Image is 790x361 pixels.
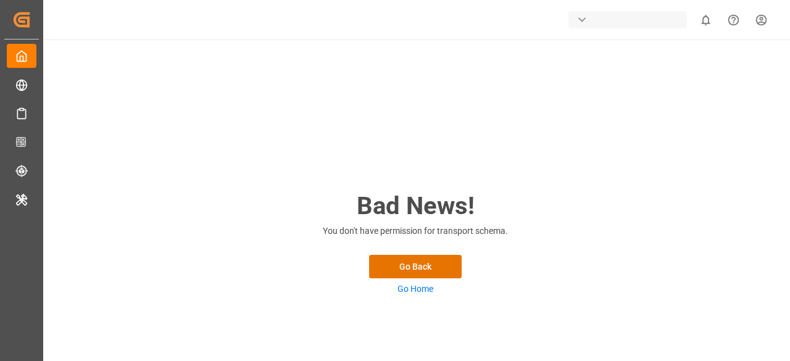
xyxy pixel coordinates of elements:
[292,225,539,238] p: You don't have permission for transport schema.
[720,6,747,34] button: Help Center
[369,255,462,278] button: Go Back
[692,6,720,34] button: show 0 new notifications
[292,188,539,225] h2: Bad News!
[397,284,433,294] a: Go Home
